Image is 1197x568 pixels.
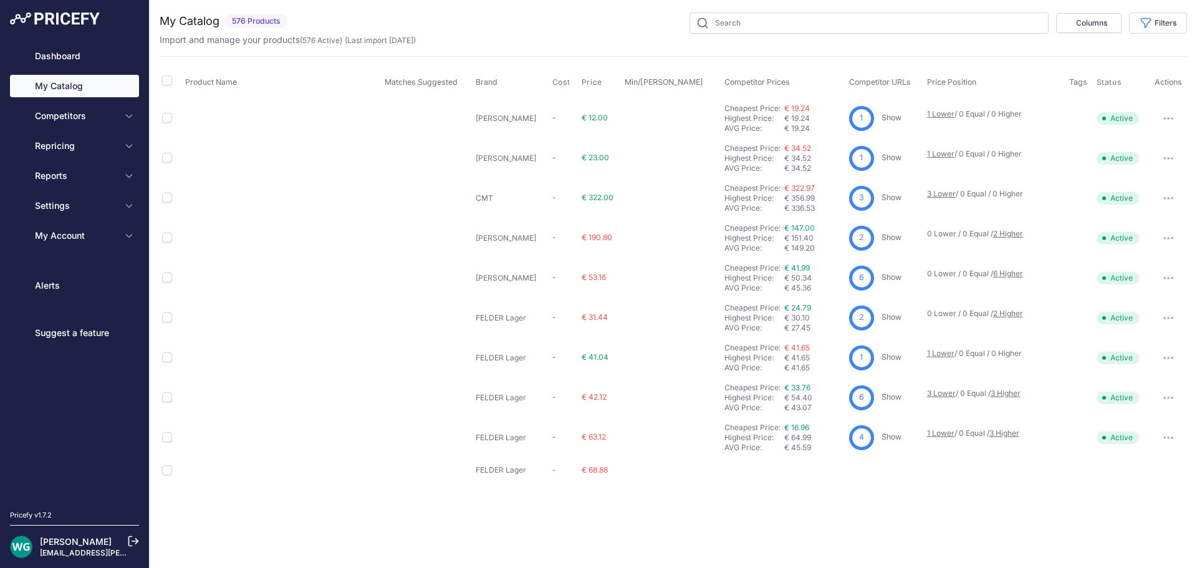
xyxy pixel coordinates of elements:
[784,383,810,392] a: € 33.76
[784,163,844,173] div: € 34.52
[724,393,784,403] div: Highest Price:
[927,77,976,87] span: Price Position
[784,403,844,413] div: € 43.07
[476,153,547,163] p: [PERSON_NAME]
[724,113,784,123] div: Highest Price:
[927,229,1057,239] p: 0 Lower / 0 Equal /
[40,548,232,557] a: [EMAIL_ADDRESS][PERSON_NAME][DOMAIN_NAME]
[476,193,547,203] p: CMT
[345,36,416,45] span: (Last import [DATE])
[784,113,810,123] span: € 19.24
[882,432,901,441] a: Show
[860,352,863,363] span: 1
[1097,192,1139,205] span: Active
[1097,77,1122,87] span: Status
[882,113,901,122] a: Show
[784,443,844,453] div: € 45.59
[552,432,556,441] span: -
[859,392,864,403] span: 6
[724,123,784,133] div: AVG Price:
[784,273,812,282] span: € 50.34
[784,243,844,253] div: € 149.20
[927,149,954,158] a: 1 Lower
[882,312,901,322] a: Show
[859,272,864,284] span: 6
[882,233,901,242] a: Show
[927,349,1057,359] p: / 0 Equal / 0 Higher
[724,403,784,413] div: AVG Price:
[476,353,547,363] p: FELDER Lager
[476,465,547,475] p: FELDER Lager
[1129,12,1187,34] button: Filters
[476,313,547,323] p: FELDER Lager
[10,322,139,344] a: Suggest a feature
[784,353,810,362] span: € 41.65
[724,233,784,243] div: Highest Price:
[724,243,784,253] div: AVG Price:
[784,193,815,203] span: € 356.99
[927,149,1057,159] p: / 0 Equal / 0 Higher
[476,393,547,403] p: FELDER Lager
[724,353,784,363] div: Highest Price:
[385,77,458,87] span: Matches Suggested
[882,193,901,202] a: Show
[882,153,901,162] a: Show
[1097,312,1139,324] span: Active
[927,109,1057,119] p: / 0 Equal / 0 Higher
[552,392,556,402] span: -
[724,383,781,392] a: Cheapest Price:
[724,153,784,163] div: Highest Price:
[927,349,954,358] a: 1 Lower
[1069,77,1087,87] span: Tags
[1097,352,1139,364] span: Active
[476,77,498,87] span: Brand
[10,510,52,521] div: Pricefy v1.7.2
[690,12,1049,34] input: Search
[724,263,781,272] a: Cheapest Price:
[552,465,556,474] span: -
[160,12,219,30] h2: My Catalog
[1097,112,1139,125] span: Active
[582,272,606,282] span: € 53.16
[40,536,112,547] a: [PERSON_NAME]
[860,152,863,164] span: 1
[476,273,547,283] p: [PERSON_NAME]
[10,274,139,297] a: Alerts
[302,36,340,45] a: 576 Active
[724,103,781,113] a: Cheapest Price:
[993,229,1023,238] a: 2 Higher
[784,183,815,193] a: € 322.97
[724,443,784,453] div: AVG Price:
[991,388,1021,398] a: 3 Higher
[784,233,814,243] span: € 151.40
[784,393,812,402] span: € 54.40
[1097,77,1124,87] button: Status
[724,223,781,233] a: Cheapest Price:
[10,224,139,247] button: My Account
[10,165,139,187] button: Reports
[35,110,117,122] span: Competitors
[784,203,844,213] div: € 336.53
[784,363,844,373] div: € 41.65
[859,232,864,244] span: 2
[552,153,556,162] span: -
[552,352,556,362] span: -
[724,273,784,283] div: Highest Price:
[724,363,784,373] div: AVG Price:
[927,388,1057,398] p: / 0 Equal /
[993,269,1023,278] a: 6 Higher
[927,269,1057,279] p: 0 Lower / 0 Equal /
[882,392,901,402] a: Show
[1097,232,1139,244] span: Active
[784,263,810,272] a: € 41.99
[724,163,784,173] div: AVG Price:
[724,143,781,153] a: Cheapest Price:
[784,153,811,163] span: € 34.52
[552,113,556,122] span: -
[582,312,608,322] span: € 31.44
[224,14,288,29] span: 576 Products
[784,283,844,293] div: € 45.36
[784,303,811,312] a: € 24.79
[927,388,956,398] a: 3 Lower
[724,183,781,193] a: Cheapest Price:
